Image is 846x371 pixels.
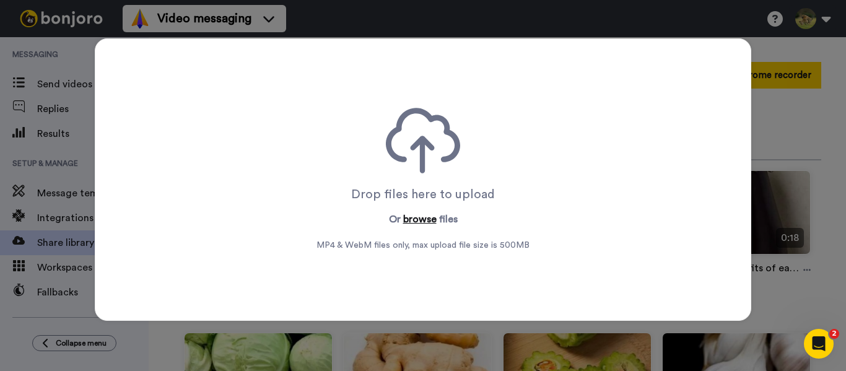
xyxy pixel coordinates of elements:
[804,329,834,359] iframe: Intercom live chat
[829,329,839,339] span: 2
[351,186,495,203] div: Drop files here to upload
[316,239,530,251] span: MP4 & WebM files only, max upload file size is 500 MB
[403,212,437,227] button: browse
[389,212,458,227] p: Or files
